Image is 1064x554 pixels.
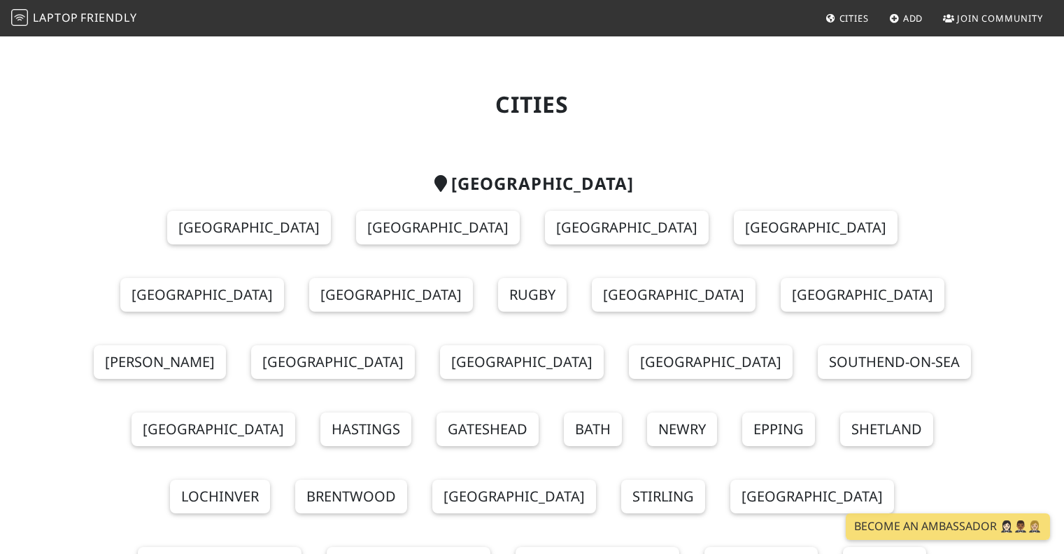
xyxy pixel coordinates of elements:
[295,480,407,513] a: Brentwood
[846,513,1050,540] a: Become an Ambassador 🤵🏻‍♀️🤵🏾‍♂️🤵🏼‍♀️
[629,345,793,379] a: [GEOGRAPHIC_DATA]
[79,174,986,194] h2: [GEOGRAPHIC_DATA]
[251,345,415,379] a: [GEOGRAPHIC_DATA]
[437,413,539,446] a: Gateshead
[781,278,944,312] a: [GEOGRAPHIC_DATA]
[957,12,1043,25] span: Join Community
[840,413,933,446] a: Shetland
[11,6,137,31] a: LaptopFriendly LaptopFriendly
[647,413,717,446] a: Newry
[132,413,295,446] a: [GEOGRAPHIC_DATA]
[884,6,929,31] a: Add
[937,6,1049,31] a: Join Community
[545,211,709,244] a: [GEOGRAPHIC_DATA]
[33,10,78,25] span: Laptop
[730,480,894,513] a: [GEOGRAPHIC_DATA]
[167,211,331,244] a: [GEOGRAPHIC_DATA]
[356,211,520,244] a: [GEOGRAPHIC_DATA]
[621,480,705,513] a: Stirling
[839,12,869,25] span: Cities
[903,12,923,25] span: Add
[79,91,986,118] h1: Cities
[818,345,971,379] a: Southend-on-Sea
[309,278,473,312] a: [GEOGRAPHIC_DATA]
[432,480,596,513] a: [GEOGRAPHIC_DATA]
[440,345,604,379] a: [GEOGRAPHIC_DATA]
[170,480,270,513] a: Lochinver
[734,211,898,244] a: [GEOGRAPHIC_DATA]
[94,345,226,379] a: [PERSON_NAME]
[80,10,136,25] span: Friendly
[498,278,567,312] a: Rugby
[742,413,815,446] a: Epping
[564,413,622,446] a: Bath
[120,278,284,312] a: [GEOGRAPHIC_DATA]
[820,6,874,31] a: Cities
[592,278,756,312] a: [GEOGRAPHIC_DATA]
[320,413,411,446] a: Hastings
[11,9,28,26] img: LaptopFriendly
